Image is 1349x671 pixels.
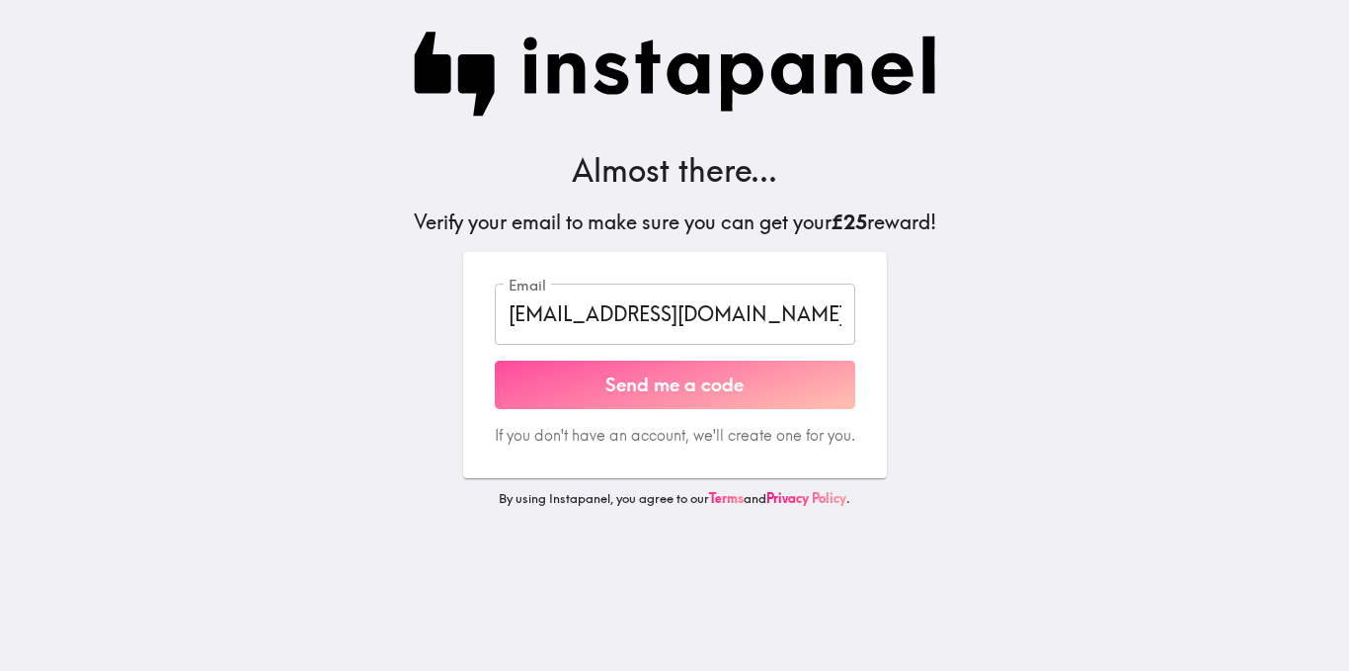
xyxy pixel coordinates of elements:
h5: Verify your email to make sure you can get your reward! [414,209,936,236]
label: Email [509,275,546,296]
button: Send me a code [495,361,855,410]
p: By using Instapanel, you agree to our and . [463,490,887,508]
b: £25 [832,210,867,234]
img: Instapanel [414,32,936,117]
a: Terms [709,490,744,506]
p: If you don't have an account, we'll create one for you. [495,425,855,447]
h3: Almost there... [414,148,936,193]
a: Privacy Policy [766,490,846,506]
